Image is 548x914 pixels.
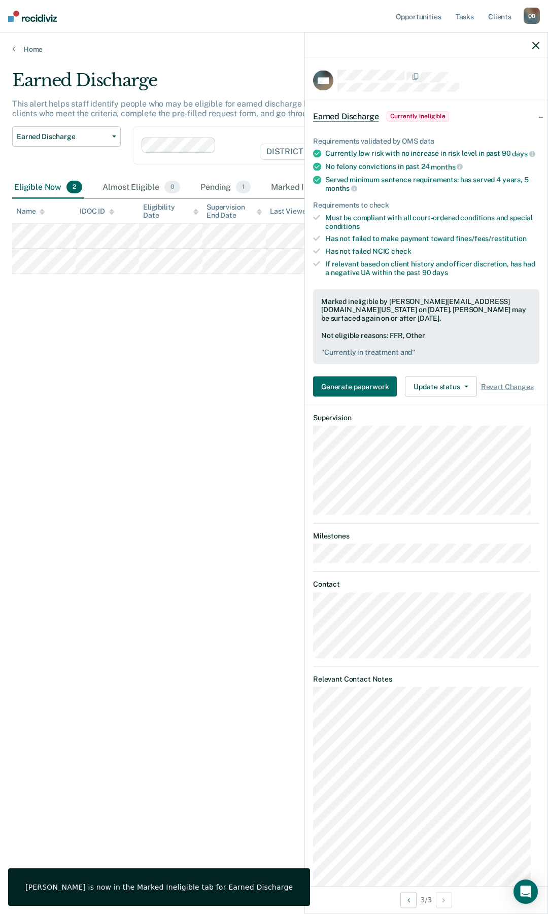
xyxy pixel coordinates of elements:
[431,162,463,171] span: months
[305,100,547,132] div: Earned DischargeCurrently ineligible
[456,234,527,243] span: fines/fees/restitution
[270,207,319,216] div: Last Viewed
[325,222,360,230] span: conditions
[481,383,534,391] span: Revert Changes
[25,883,293,892] div: [PERSON_NAME] is now in the Marked Ineligible tab for Earned Discharge
[17,132,108,141] span: Earned Discharge
[143,203,198,220] div: Eligibility Date
[80,207,114,216] div: IDOC ID
[269,177,362,199] div: Marked Ineligible
[313,377,401,397] a: Navigate to form link
[12,70,505,99] div: Earned Discharge
[400,892,417,908] button: Previous Opportunity
[66,181,82,194] span: 2
[313,580,539,588] dt: Contact
[207,203,262,220] div: Supervision End Date
[305,886,547,913] div: 3 / 3
[325,149,539,158] div: Currently low risk with no increase in risk level in past 90
[405,377,476,397] button: Update status
[313,111,379,121] span: Earned Discharge
[387,111,449,121] span: Currently ineligible
[321,348,531,356] pre: " Currently in treatment and "
[12,45,536,54] a: Home
[512,150,535,158] span: days
[325,175,539,192] div: Served minimum sentence requirements: has served 4 years, 5
[16,207,45,216] div: Name
[164,181,180,194] span: 0
[325,162,539,172] div: No felony convictions in past 24
[321,297,531,322] div: Marked ineligible by [PERSON_NAME][EMAIL_ADDRESS][DOMAIN_NAME][US_STATE] on [DATE]. [PERSON_NAME]...
[325,260,539,277] div: If relevant based on client history and officer discretion, has had a negative UA within the past 90
[325,247,539,256] div: Has not failed NCIC
[325,234,539,243] div: Has not failed to make payment toward
[313,377,397,397] button: Generate paperwork
[313,674,539,683] dt: Relevant Contact Notes
[260,144,442,160] span: DISTRICT OFFICE 4, [GEOGRAPHIC_DATA]
[391,247,411,255] span: check
[321,331,531,356] div: Not eligible reasons: FFR, Other
[524,8,540,24] div: O B
[8,11,57,22] img: Recidiviz
[12,177,84,199] div: Eligible Now
[325,184,357,192] span: months
[313,137,539,145] div: Requirements validated by OMS data
[436,892,452,908] button: Next Opportunity
[313,414,539,422] dt: Supervision
[236,181,251,194] span: 1
[513,879,538,904] div: Open Intercom Messenger
[313,201,539,210] div: Requirements to check
[12,99,487,118] p: This alert helps staff identify people who may be eligible for earned discharge based on IDOC’s c...
[198,177,253,199] div: Pending
[325,213,539,230] div: Must be compliant with all court-ordered conditions and special
[313,531,539,540] dt: Milestones
[100,177,182,199] div: Almost Eligible
[432,268,448,276] span: days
